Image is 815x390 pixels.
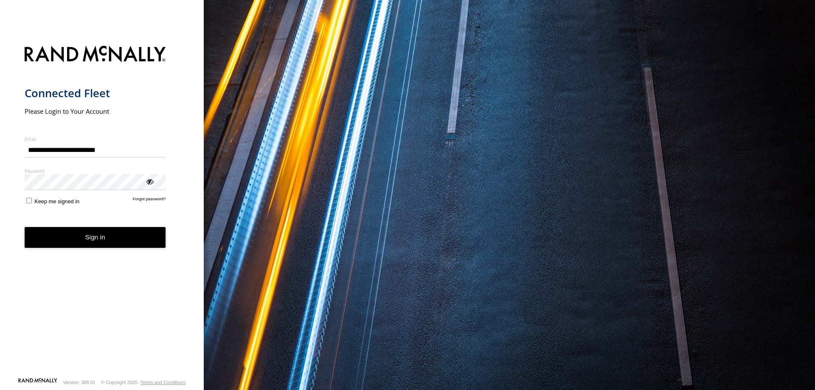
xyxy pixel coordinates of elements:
[133,196,166,205] a: Forgot password?
[25,227,166,248] button: Sign in
[25,44,166,66] img: Rand McNally
[145,177,154,185] div: ViewPassword
[18,378,57,387] a: Visit our Website
[26,198,32,203] input: Keep me signed in
[25,107,166,115] h2: Please Login to Your Account
[25,136,166,142] label: Email
[63,380,96,385] div: Version: 309.01
[25,41,180,377] form: main
[25,86,166,100] h1: Connected Fleet
[141,380,185,385] a: Terms and Conditions
[25,168,166,174] label: Password
[34,198,79,205] span: Keep me signed in
[101,380,185,385] div: © Copyright 2025 -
